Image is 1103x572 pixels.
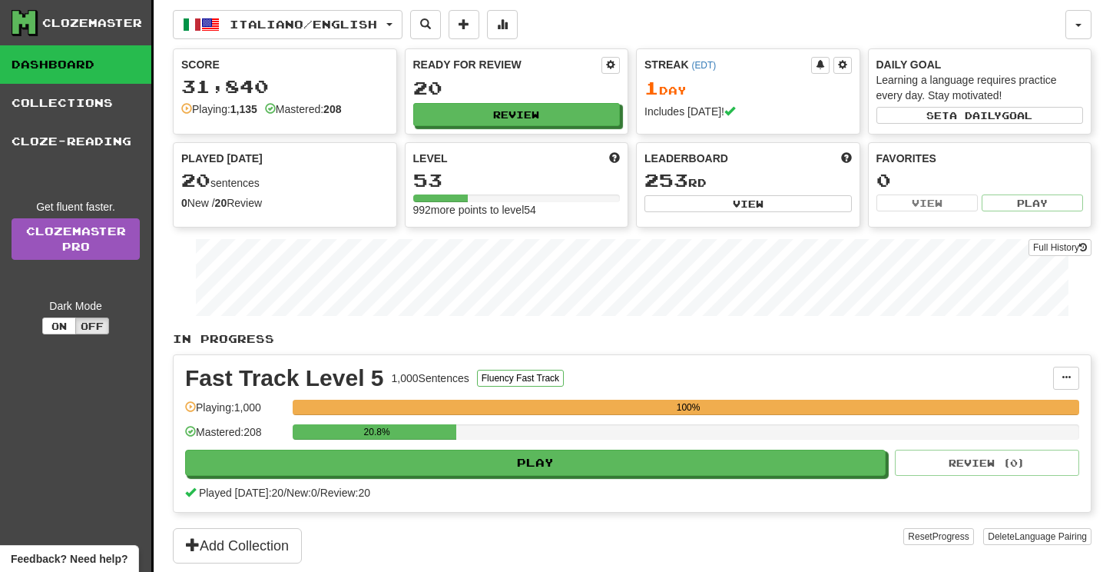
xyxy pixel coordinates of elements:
[487,10,518,39] button: More stats
[181,77,389,96] div: 31,840
[323,103,341,115] strong: 208
[185,424,285,450] div: Mastered: 208
[983,528,1091,545] button: DeleteLanguage Pairing
[181,57,389,72] div: Score
[449,10,479,39] button: Add sentence to collection
[181,195,389,211] div: New / Review
[181,151,263,166] span: Played [DATE]
[230,18,377,31] span: Italiano / English
[609,151,620,166] span: Score more points to level up
[297,424,456,440] div: 20.8%
[173,10,402,39] button: Italiano/English
[283,487,287,499] span: /
[413,151,448,166] span: Level
[644,151,728,166] span: Leaderboard
[12,199,140,214] div: Get fluent faster.
[181,197,187,209] strong: 0
[903,528,973,545] button: ResetProgress
[12,298,140,314] div: Dark Mode
[477,370,564,387] button: Fluency Fast Track
[287,487,317,499] span: New: 0
[644,169,688,191] span: 253
[876,72,1084,103] div: Learning a language requires practice every day. Stay motivated!
[185,400,285,425] div: Playing: 1,000
[215,197,227,209] strong: 20
[644,195,852,212] button: View
[644,77,659,98] span: 1
[297,400,1079,415] div: 100%
[185,450,886,476] button: Play
[644,57,811,72] div: Streak
[11,551,128,567] span: Open feedback widget
[173,331,1091,347] p: In Progress
[876,171,1084,190] div: 0
[876,151,1084,166] div: Favorites
[173,528,302,564] button: Add Collection
[181,169,210,191] span: 20
[42,15,142,31] div: Clozemaster
[181,101,257,117] div: Playing:
[199,487,283,499] span: Played [DATE]: 20
[413,103,621,126] button: Review
[392,371,469,386] div: 1,000 Sentences
[982,195,1083,211] button: Play
[410,10,441,39] button: Search sentences
[1028,239,1091,256] button: Full History
[644,104,852,119] div: Includes [DATE]!
[75,318,109,334] button: Off
[895,450,1079,476] button: Review (0)
[413,78,621,98] div: 20
[12,218,140,260] a: ClozemasterPro
[876,57,1084,72] div: Daily Goal
[317,487,320,499] span: /
[644,171,852,191] div: rd
[181,171,389,191] div: sentences
[876,107,1084,124] button: Seta dailygoal
[841,151,852,166] span: This week in points, UTC
[932,531,969,542] span: Progress
[265,101,342,117] div: Mastered:
[644,78,852,98] div: Day
[413,57,602,72] div: Ready for Review
[185,367,384,390] div: Fast Track Level 5
[949,110,1002,121] span: a daily
[320,487,370,499] span: Review: 20
[691,60,716,71] a: (EDT)
[876,195,978,211] button: View
[413,171,621,190] div: 53
[230,103,257,115] strong: 1,135
[42,318,76,334] button: On
[1015,531,1087,542] span: Language Pairing
[413,202,621,218] div: 992 more points to level 54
